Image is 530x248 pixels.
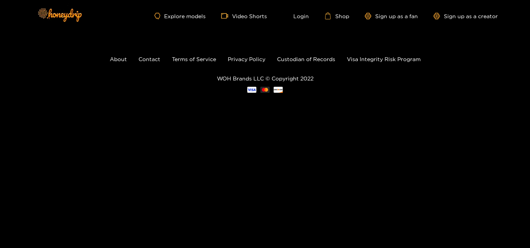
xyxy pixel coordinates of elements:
a: Visa Integrity Risk Program [347,56,421,62]
a: Explore models [154,13,206,19]
a: Login [282,12,309,19]
a: Shop [324,12,349,19]
a: Video Shorts [221,12,267,19]
a: Terms of Service [172,56,216,62]
a: About [110,56,127,62]
span: video-camera [221,12,232,19]
a: Sign up as a creator [433,13,498,19]
a: Custodian of Records [277,56,335,62]
a: Sign up as a fan [365,13,418,19]
a: Privacy Policy [228,56,265,62]
a: Contact [139,56,160,62]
